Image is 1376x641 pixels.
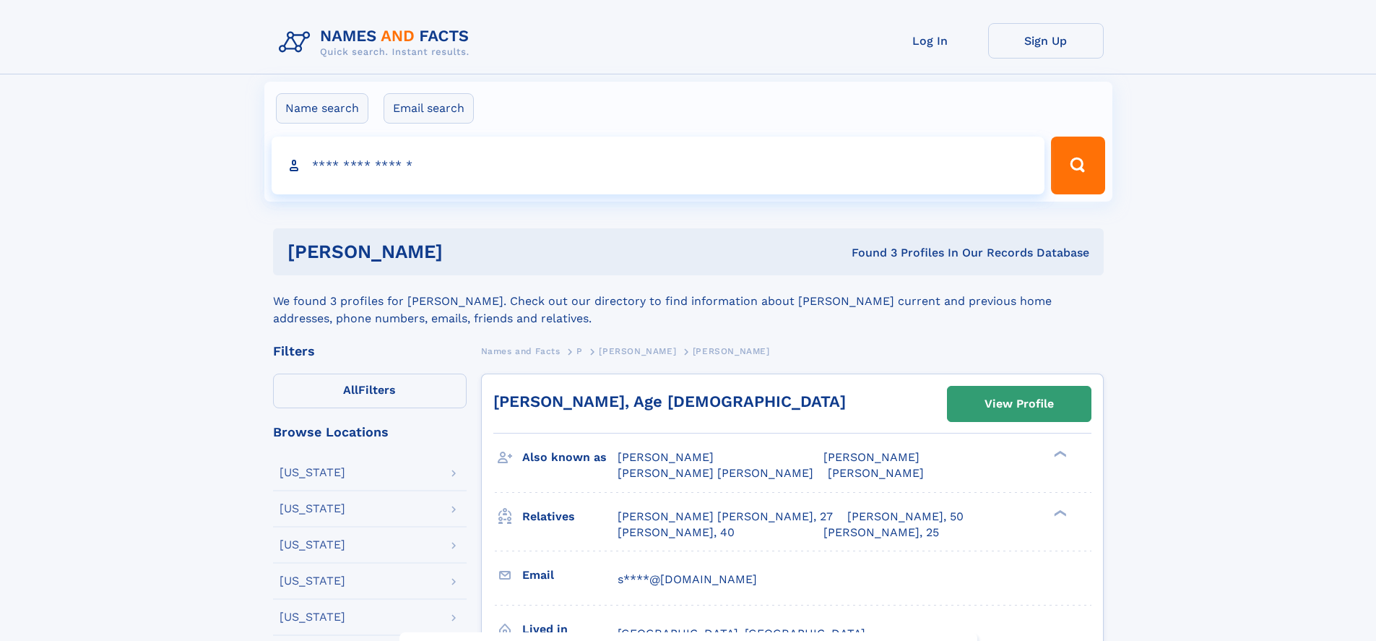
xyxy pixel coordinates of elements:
span: [PERSON_NAME] [693,346,770,356]
div: [US_STATE] [280,611,345,623]
div: Browse Locations [273,426,467,439]
span: All [343,383,358,397]
a: [PERSON_NAME], 25 [823,525,939,541]
a: View Profile [948,387,1091,421]
a: Log In [873,23,988,59]
h3: Email [522,563,618,588]
div: ❯ [1050,508,1068,517]
a: Sign Up [988,23,1104,59]
button: Search Button [1051,137,1104,194]
a: Names and Facts [481,342,561,360]
div: Found 3 Profiles In Our Records Database [647,245,1089,261]
a: [PERSON_NAME], 40 [618,525,735,541]
img: Logo Names and Facts [273,23,481,62]
span: P [576,346,583,356]
span: [PERSON_NAME] [823,450,920,464]
div: [US_STATE] [280,467,345,478]
a: [PERSON_NAME] [PERSON_NAME], 27 [618,509,833,525]
h3: Also known as [522,445,618,470]
input: search input [272,137,1045,194]
a: [PERSON_NAME], Age [DEMOGRAPHIC_DATA] [493,392,846,410]
h3: Relatives [522,504,618,529]
div: [US_STATE] [280,503,345,515]
div: ❯ [1050,449,1068,459]
label: Name search [276,93,368,124]
div: We found 3 profiles for [PERSON_NAME]. Check out our directory to find information about [PERSON_... [273,275,1104,327]
span: [PERSON_NAME] [828,466,924,480]
label: Filters [273,374,467,408]
label: Email search [384,93,474,124]
span: [GEOGRAPHIC_DATA], [GEOGRAPHIC_DATA] [618,627,865,640]
a: [PERSON_NAME], 50 [847,509,964,525]
a: [PERSON_NAME] [599,342,676,360]
a: P [576,342,583,360]
span: [PERSON_NAME] [PERSON_NAME] [618,466,813,480]
span: [PERSON_NAME] [618,450,714,464]
div: [US_STATE] [280,575,345,587]
div: Filters [273,345,467,358]
div: View Profile [985,387,1054,421]
span: [PERSON_NAME] [599,346,676,356]
h1: [PERSON_NAME] [287,243,647,261]
div: [US_STATE] [280,539,345,551]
